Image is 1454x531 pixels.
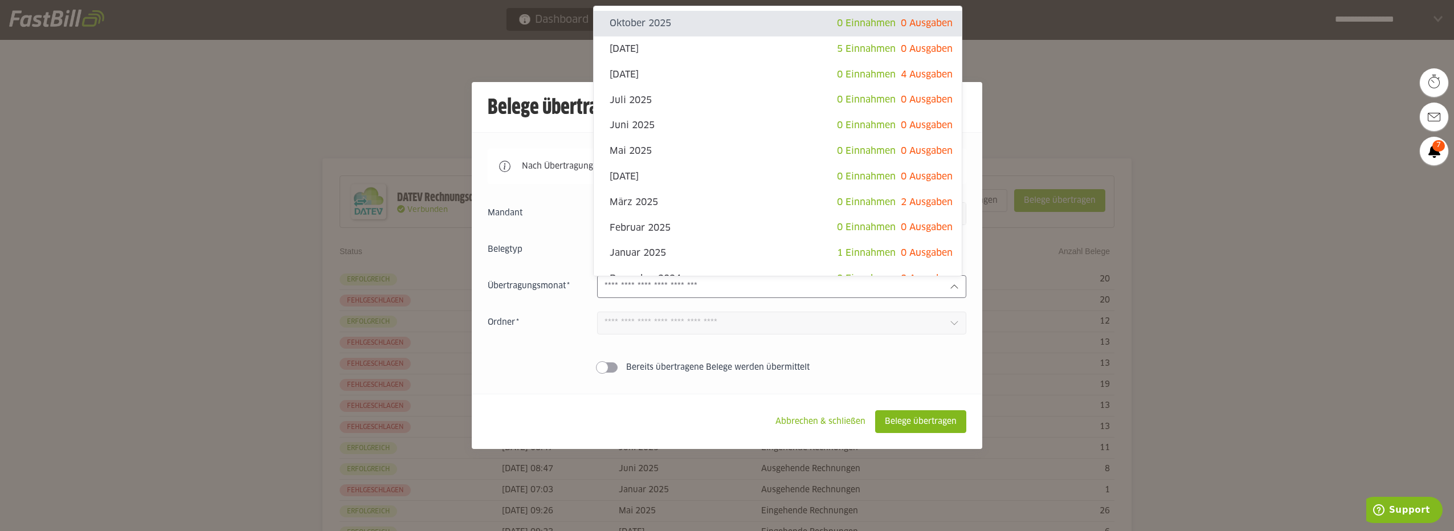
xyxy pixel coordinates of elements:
[901,248,953,258] span: 0 Ausgaben
[594,164,962,190] sl-option: [DATE]
[594,190,962,215] sl-option: März 2025
[488,362,966,373] sl-switch: Bereits übertragene Belege werden übermittelt
[901,121,953,130] span: 0 Ausgaben
[837,248,896,258] span: 1 Einnahmen
[1366,497,1443,525] iframe: Öffnet ein Widget, in dem Sie weitere Informationen finden
[837,172,896,181] span: 0 Einnahmen
[875,410,966,433] sl-button: Belege übertragen
[594,11,962,36] sl-option: Oktober 2025
[594,36,962,62] sl-option: [DATE]
[1420,137,1448,165] a: 7
[594,87,962,113] sl-option: Juli 2025
[837,223,896,232] span: 0 Einnahmen
[766,410,875,433] sl-button: Abbrechen & schließen
[837,95,896,104] span: 0 Einnahmen
[837,19,896,28] span: 0 Einnahmen
[1432,140,1445,152] span: 7
[594,62,962,88] sl-option: [DATE]
[901,223,953,232] span: 0 Ausgaben
[901,44,953,54] span: 0 Ausgaben
[837,44,896,54] span: 5 Einnahmen
[594,215,962,240] sl-option: Februar 2025
[837,121,896,130] span: 0 Einnahmen
[901,198,953,207] span: 2 Ausgaben
[837,198,896,207] span: 0 Einnahmen
[837,70,896,79] span: 0 Einnahmen
[594,138,962,164] sl-option: Mai 2025
[901,146,953,156] span: 0 Ausgaben
[594,266,962,292] sl-option: Dezember 2024
[901,19,953,28] span: 0 Ausgaben
[594,240,962,266] sl-option: Januar 2025
[594,113,962,138] sl-option: Juni 2025
[901,274,953,283] span: 0 Ausgaben
[837,274,896,283] span: 0 Einnahmen
[837,146,896,156] span: 0 Einnahmen
[901,172,953,181] span: 0 Ausgaben
[901,70,953,79] span: 4 Ausgaben
[901,95,953,104] span: 0 Ausgaben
